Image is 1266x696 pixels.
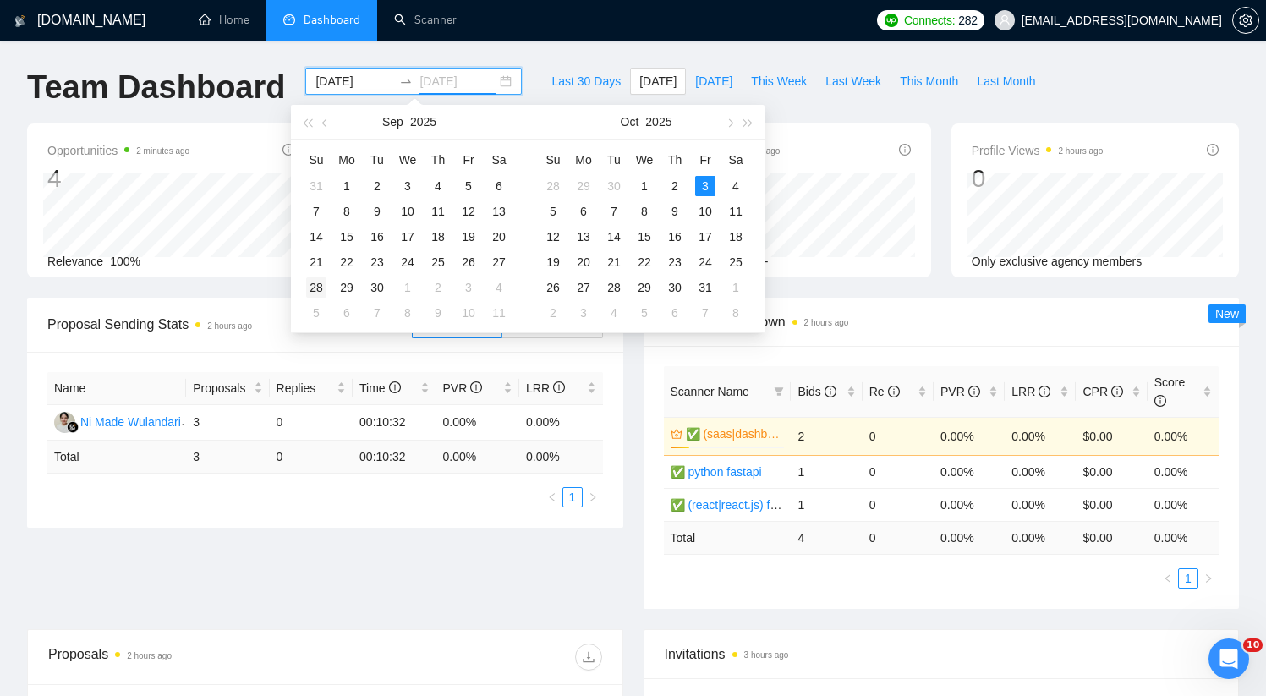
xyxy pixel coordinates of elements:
td: 2025-09-14 [301,224,332,249]
button: 2025 [410,105,436,139]
td: 2025-10-03 [453,275,484,300]
div: 10 [695,201,715,222]
a: ✅ python fastapi [671,465,762,479]
div: 10 [397,201,418,222]
span: Opportunities [47,140,189,161]
div: 3 [458,277,479,298]
div: 4 [47,162,189,195]
div: 18 [726,227,746,247]
div: 9 [665,201,685,222]
div: 0 [972,162,1104,195]
a: ✅ (saas|dashboard|tool|web app|platform) ai developer [686,425,781,443]
th: Th [423,146,453,173]
div: 20 [573,252,594,272]
span: LRR [526,381,565,395]
td: 2025-10-30 [660,275,690,300]
td: 2025-09-18 [423,224,453,249]
th: Su [301,146,332,173]
td: 2025-09-05 [453,173,484,199]
td: 2025-09-06 [484,173,514,199]
td: 2025-10-08 [392,300,423,326]
td: 2025-09-28 [538,173,568,199]
a: NMNi Made Wulandari [54,414,181,428]
td: 0 [863,417,934,455]
td: 0 [863,455,934,488]
span: Bids [797,385,836,398]
div: 5 [634,303,655,323]
div: 8 [634,201,655,222]
td: 2025-09-29 [332,275,362,300]
span: info-circle [1111,386,1123,397]
td: 2025-10-22 [629,249,660,275]
span: [DATE] [639,72,677,90]
div: 1 [726,277,746,298]
td: 2025-11-07 [690,300,721,326]
div: 29 [337,277,357,298]
div: 25 [428,252,448,272]
time: 2 hours ago [804,318,849,327]
span: left [547,492,557,502]
div: 12 [458,201,479,222]
td: 2025-10-10 [453,300,484,326]
div: 4 [489,277,509,298]
td: 2025-10-09 [423,300,453,326]
div: 27 [573,277,594,298]
td: 0.00% [934,455,1005,488]
div: 7 [604,201,624,222]
button: Sep [382,105,403,139]
td: 2025-09-11 [423,199,453,224]
td: 2025-10-01 [392,275,423,300]
button: Last Month [967,68,1044,95]
td: 2025-10-06 [332,300,362,326]
td: 0.00% [1005,417,1076,455]
div: 11 [726,201,746,222]
div: 30 [604,176,624,196]
div: 8 [726,303,746,323]
span: dashboard [283,14,295,25]
td: 2025-10-17 [690,224,721,249]
div: 2 [543,303,563,323]
td: 0 [270,441,353,474]
div: Ni Made Wulandari [80,413,181,431]
div: 26 [458,252,479,272]
button: setting [1232,7,1259,34]
li: 1 [1178,568,1198,589]
td: 2025-10-04 [484,275,514,300]
div: 4 [726,176,746,196]
div: 7 [306,201,326,222]
img: gigradar-bm.png [67,421,79,433]
span: info-circle [470,381,482,393]
td: 2025-09-15 [332,224,362,249]
td: 0.00% [519,405,603,441]
span: info-circle [1207,144,1219,156]
div: 17 [397,227,418,247]
div: 9 [428,303,448,323]
th: Replies [270,372,353,405]
div: 29 [573,176,594,196]
td: 2025-10-27 [568,275,599,300]
div: 4 [604,303,624,323]
div: 30 [665,277,685,298]
span: This Week [751,72,807,90]
th: Mo [332,146,362,173]
div: 1 [634,176,655,196]
td: 2025-10-11 [484,300,514,326]
input: End date [419,72,496,90]
td: 2025-09-04 [423,173,453,199]
td: 3 [186,441,269,474]
td: 2025-09-09 [362,199,392,224]
a: setting [1232,14,1259,27]
div: 23 [665,252,685,272]
time: 2 minutes ago [136,146,189,156]
div: 11 [428,201,448,222]
div: 24 [695,252,715,272]
div: 31 [695,277,715,298]
td: 2025-11-02 [538,300,568,326]
span: This Month [900,72,958,90]
td: 0.00 % [436,441,519,474]
td: 0.00 % [519,441,603,474]
span: Time [359,381,400,395]
td: 2025-10-23 [660,249,690,275]
button: download [575,644,602,671]
span: Last Month [977,72,1035,90]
